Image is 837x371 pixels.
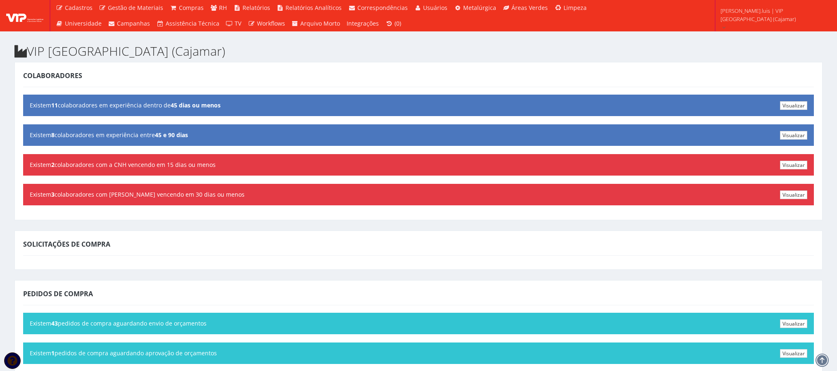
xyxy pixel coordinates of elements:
b: 43 [51,319,58,327]
b: 45 dias ou menos [171,101,221,109]
a: Visualizar [780,349,807,358]
span: TV [235,19,241,27]
span: Relatórios Analíticos [285,4,342,12]
a: Visualizar [780,101,807,110]
div: Existem colaboradores com [PERSON_NAME] vencendo em 30 dias ou menos [23,184,814,205]
b: 45 e 90 dias [155,131,188,139]
a: Integrações [343,16,382,31]
a: (0) [382,16,404,31]
a: Visualizar [780,190,807,199]
span: [PERSON_NAME].luis | VIP [GEOGRAPHIC_DATA] (Cajamar) [720,7,826,23]
span: Workflows [257,19,285,27]
span: Limpeza [564,4,587,12]
a: Visualizar [780,161,807,169]
span: Cadastros [65,4,93,12]
div: Existem pedidos de compra aguardando aprovação de orçamentos [23,342,814,364]
b: 3 [51,190,55,198]
div: Existem pedidos de compra aguardando envio de orçamentos [23,313,814,334]
a: Universidade [52,16,105,31]
span: Universidade [65,19,102,27]
span: Compras [179,4,204,12]
span: Arquivo Morto [300,19,340,27]
b: 8 [51,131,55,139]
img: logo [6,10,43,22]
span: Colaboradores [23,71,82,80]
a: Campanhas [105,16,154,31]
a: TV [223,16,245,31]
span: Usuários [423,4,447,12]
a: Visualizar [780,319,807,328]
span: RH [219,4,227,12]
div: Existem colaboradores com a CNH vencendo em 15 dias ou menos [23,154,814,176]
span: Pedidos de Compra [23,289,93,298]
a: Visualizar [780,131,807,140]
a: Assistência Técnica [153,16,223,31]
span: Campanhas [117,19,150,27]
span: Relatórios [243,4,270,12]
span: Metalúrgica [463,4,496,12]
h2: VIP [GEOGRAPHIC_DATA] (Cajamar) [14,44,823,58]
a: Arquivo Morto [288,16,344,31]
b: 11 [51,101,58,109]
a: Workflows [245,16,288,31]
span: Correspondências [357,4,408,12]
span: Gestão de Materiais [108,4,163,12]
div: Existem colaboradores em experiência dentro de [23,95,814,116]
span: Áreas Verdes [511,4,548,12]
b: 2 [51,161,55,169]
span: (0) [395,19,401,27]
span: Solicitações de Compra [23,240,110,249]
span: Integrações [347,19,379,27]
span: Assistência Técnica [166,19,219,27]
b: 1 [51,349,55,357]
div: Existem colaboradores em experiência entre [23,124,814,146]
